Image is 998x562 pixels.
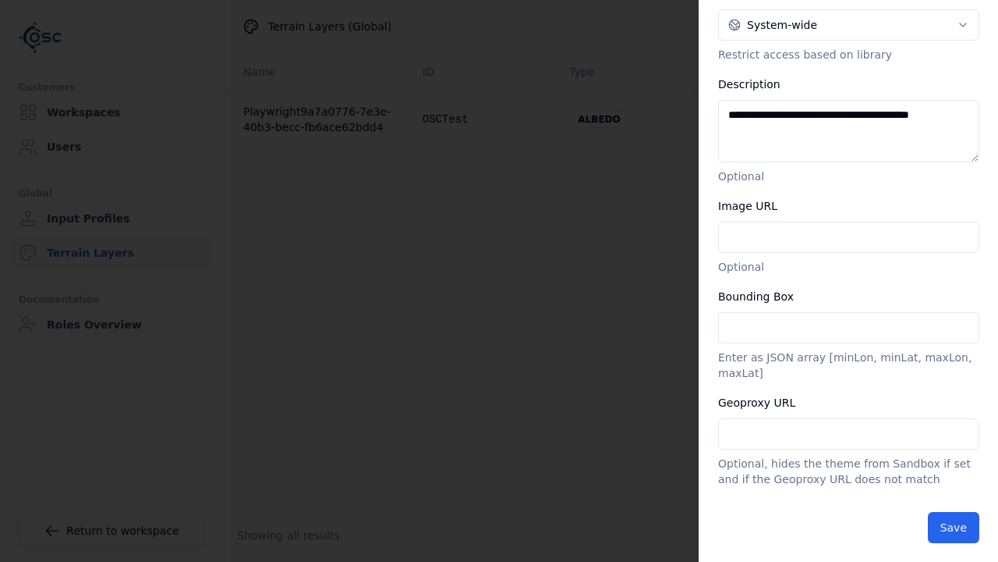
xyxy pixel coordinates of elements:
p: Optional [718,259,979,275]
p: Enter as JSON array [minLon, minLat, maxLon, maxLat] [718,350,979,381]
label: Image URL [718,200,777,212]
label: Bounding Box [718,290,794,303]
label: Description [718,78,780,91]
p: Optional, hides the theme from Sandbox if set and if the Geoproxy URL does not match [718,456,979,487]
label: Geoproxy URL [718,397,795,409]
button: Save [928,512,979,543]
p: Optional [718,169,979,184]
p: Restrict access based on library [718,47,979,62]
